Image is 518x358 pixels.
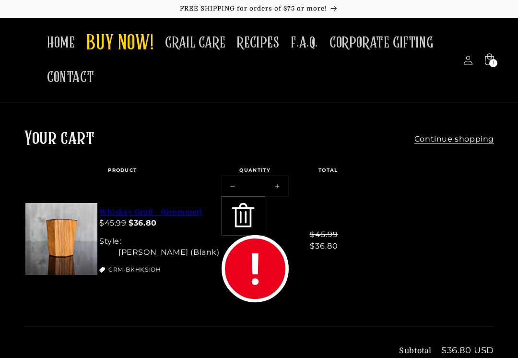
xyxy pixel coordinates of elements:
[25,167,220,174] th: Product
[99,265,220,274] li: GRM-BKHKSIOH
[399,347,432,355] h3: Subtotal
[414,134,494,144] a: Continue shopping
[129,218,157,227] strong: $36.80
[47,68,94,87] span: CONTACT
[244,176,267,196] input: Quantity for Whiskey Grail - (Grommet)
[41,28,81,58] a: HOME
[310,229,338,240] s: $45.99
[25,203,97,275] img: Whiskey Grail - (Grommet)
[310,240,338,252] dd: $36.80
[237,34,279,52] span: RECIPES
[324,28,439,58] a: CORPORATE GIFTING
[86,31,153,57] span: BUY NOW!
[99,236,220,247] dt: Style:
[441,346,494,355] p: $36.80 USD
[290,167,339,174] th: Total
[285,28,324,58] a: F.A.Q.
[222,197,265,235] a: Remove Whiskey Grail - (Grommet) - Mash Bill (Blank)
[159,28,231,58] a: GRAIL CARE
[291,34,318,52] span: F.A.Q.
[99,265,220,274] ul: Discount
[10,5,508,13] p: FREE SHIPPING for orders of $75 or more!
[165,34,225,52] span: GRAIL CARE
[493,59,494,67] span: 1
[118,247,220,258] dd: [PERSON_NAME] (Blank)
[81,25,159,63] a: BUY NOW!
[221,167,289,174] th: Quantity
[47,34,75,52] span: HOME
[99,218,127,227] s: $45.99
[24,127,94,152] h1: Your cart
[231,28,285,58] a: RECIPES
[41,62,100,93] a: CONTACT
[99,208,202,216] a: Whiskey Grail - (Grommet)
[330,34,433,52] span: CORPORATE GIFTING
